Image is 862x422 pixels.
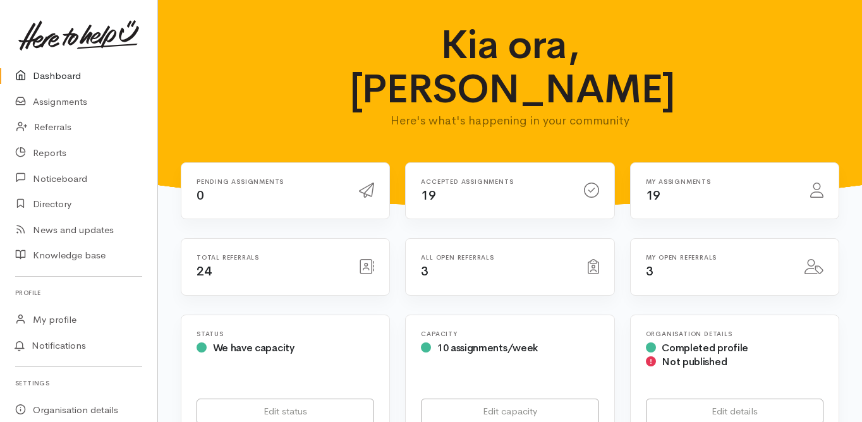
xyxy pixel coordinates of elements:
[646,178,795,185] h6: My assignments
[15,284,142,301] h6: Profile
[421,178,568,185] h6: Accepted assignments
[197,188,204,203] span: 0
[646,188,660,203] span: 19
[646,263,653,279] span: 3
[662,355,727,368] span: Not published
[421,188,435,203] span: 19
[662,341,748,354] span: Completed profile
[646,254,789,261] h6: My open referrals
[437,341,538,354] span: 10 assignments/week
[349,112,671,130] p: Here's what's happening in your community
[197,330,374,337] h6: Status
[421,330,598,337] h6: Capacity
[15,375,142,392] h6: Settings
[197,254,344,261] h6: Total referrals
[646,330,823,337] h6: Organisation Details
[197,178,344,185] h6: Pending assignments
[421,263,428,279] span: 3
[421,254,572,261] h6: All open referrals
[349,23,671,112] h1: Kia ora, [PERSON_NAME]
[213,341,294,354] span: We have capacity
[197,263,211,279] span: 24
